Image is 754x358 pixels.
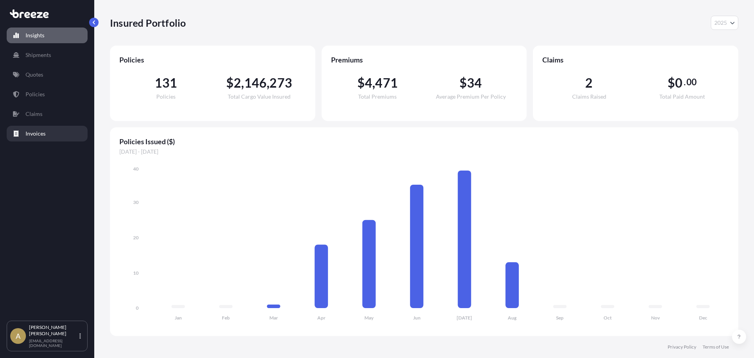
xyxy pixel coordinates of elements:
[234,77,241,89] span: 2
[133,270,139,276] tspan: 10
[668,77,675,89] span: $
[7,67,88,83] a: Quotes
[269,77,292,89] span: 273
[267,77,269,89] span: ,
[357,77,365,89] span: $
[26,51,51,59] p: Shipments
[29,338,78,348] p: [EMAIL_ADDRESS][DOMAIN_NAME]
[459,77,467,89] span: $
[119,148,729,156] span: [DATE] - [DATE]
[372,77,375,89] span: ,
[684,79,686,85] span: .
[175,315,182,321] tspan: Jan
[136,305,139,311] tspan: 0
[457,315,472,321] tspan: [DATE]
[244,77,267,89] span: 146
[156,94,176,99] span: Policies
[7,126,88,141] a: Invoices
[26,130,46,138] p: Invoices
[317,315,326,321] tspan: Apr
[26,71,43,79] p: Quotes
[556,315,564,321] tspan: Sep
[358,94,397,99] span: Total Premiums
[364,315,374,321] tspan: May
[365,77,372,89] span: 4
[542,55,729,64] span: Claims
[703,344,729,350] a: Terms of Use
[226,77,234,89] span: $
[16,332,20,340] span: A
[241,77,244,89] span: ,
[686,79,697,85] span: 00
[7,86,88,102] a: Policies
[29,324,78,337] p: [PERSON_NAME] [PERSON_NAME]
[413,315,421,321] tspan: Jun
[119,55,306,64] span: Policies
[375,77,398,89] span: 471
[668,344,696,350] a: Privacy Policy
[222,315,230,321] tspan: Feb
[7,47,88,63] a: Shipments
[572,94,606,99] span: Claims Raised
[651,315,660,321] tspan: Nov
[604,315,612,321] tspan: Oct
[467,77,482,89] span: 34
[7,28,88,43] a: Insights
[7,106,88,122] a: Claims
[436,94,506,99] span: Average Premium Per Policy
[585,77,593,89] span: 2
[228,94,291,99] span: Total Cargo Value Insured
[711,16,738,30] button: Year Selector
[508,315,517,321] tspan: Aug
[659,94,705,99] span: Total Paid Amount
[675,77,683,89] span: 0
[133,166,139,172] tspan: 40
[133,235,139,241] tspan: 20
[699,315,707,321] tspan: Dec
[26,31,44,39] p: Insights
[331,55,518,64] span: Premiums
[155,77,178,89] span: 131
[269,315,278,321] tspan: Mar
[26,110,42,118] p: Claims
[26,90,45,98] p: Policies
[714,19,727,27] span: 2025
[133,199,139,205] tspan: 30
[110,17,186,29] p: Insured Portfolio
[119,137,729,146] span: Policies Issued ($)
